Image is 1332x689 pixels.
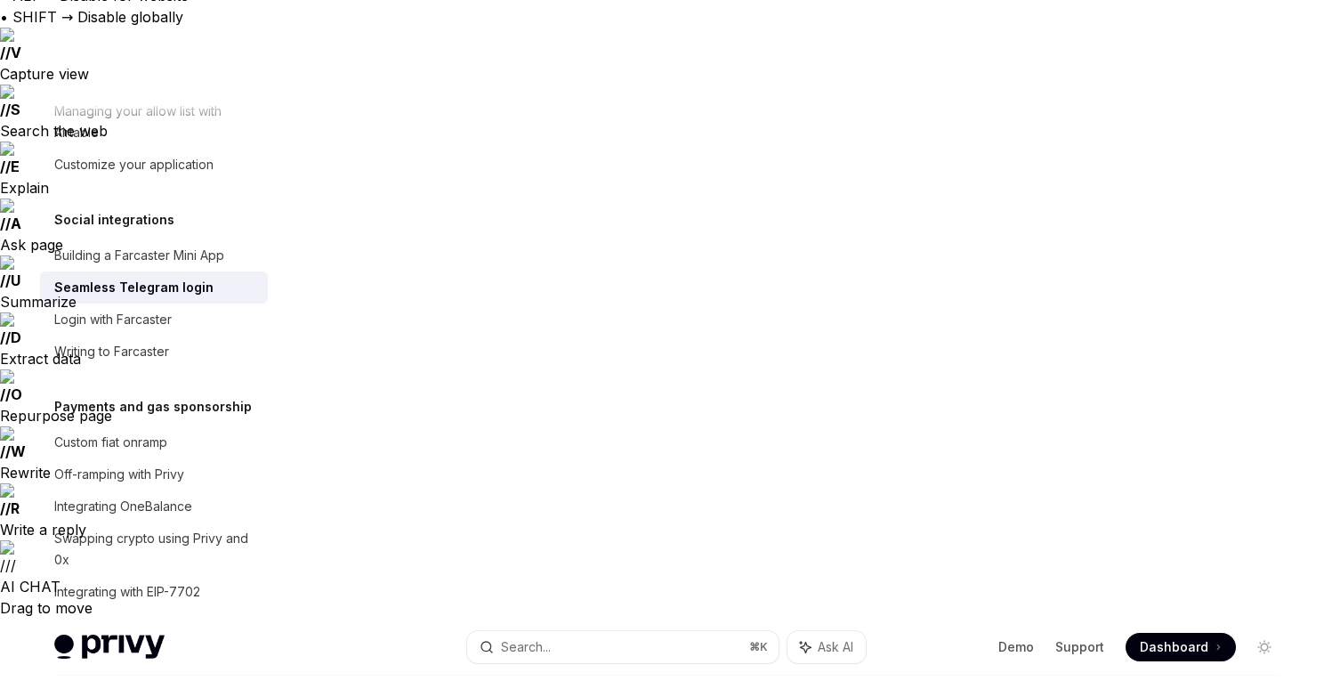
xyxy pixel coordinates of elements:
[54,635,165,660] img: light logo
[787,631,866,663] button: Ask AI
[1126,633,1236,661] a: Dashboard
[501,636,551,658] div: Search...
[1140,638,1208,656] span: Dashboard
[818,638,853,656] span: Ask AI
[1250,633,1279,661] button: Toggle dark mode
[998,638,1034,656] a: Demo
[1055,638,1104,656] a: Support
[749,640,768,654] span: ⌘ K
[467,631,779,663] button: Search...⌘K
